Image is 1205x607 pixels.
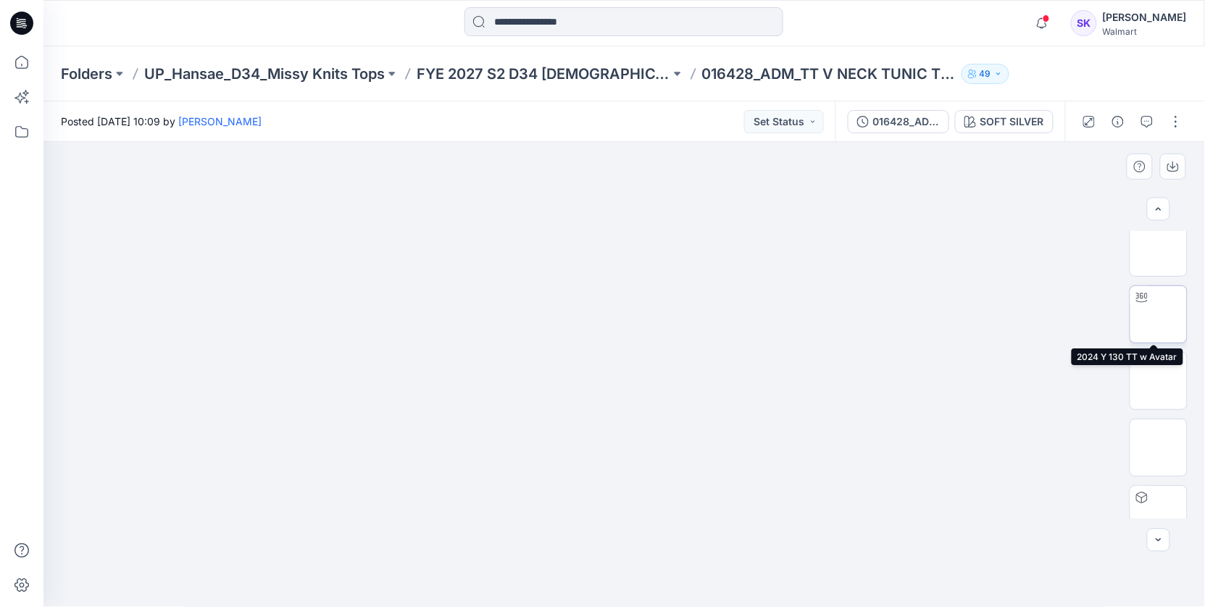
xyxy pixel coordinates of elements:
div: SK [1071,10,1097,36]
div: Walmart [1103,26,1187,37]
a: UP_Hansae_D34_Missy Knits Tops [144,64,385,84]
button: 016428_ADM_TT V NECK TUNIC TEE [848,110,949,133]
button: Details [1106,110,1130,133]
a: FYE 2027 S2 D34 [DEMOGRAPHIC_DATA] Tops - Hansae [417,64,670,84]
p: 49 [980,66,991,82]
button: SOFT SILVER [955,110,1054,133]
div: SOFT SILVER [980,114,1044,130]
button: 49 [962,64,1009,84]
p: 016428_ADM_TT V NECK TUNIC TEE [702,64,956,84]
span: Posted [DATE] 10:09 by [61,114,262,129]
a: [PERSON_NAME] [178,115,262,127]
a: Folders [61,64,112,84]
div: [PERSON_NAME] [1103,9,1187,26]
div: 016428_ADM_TT V NECK TUNIC TEE [873,114,940,130]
